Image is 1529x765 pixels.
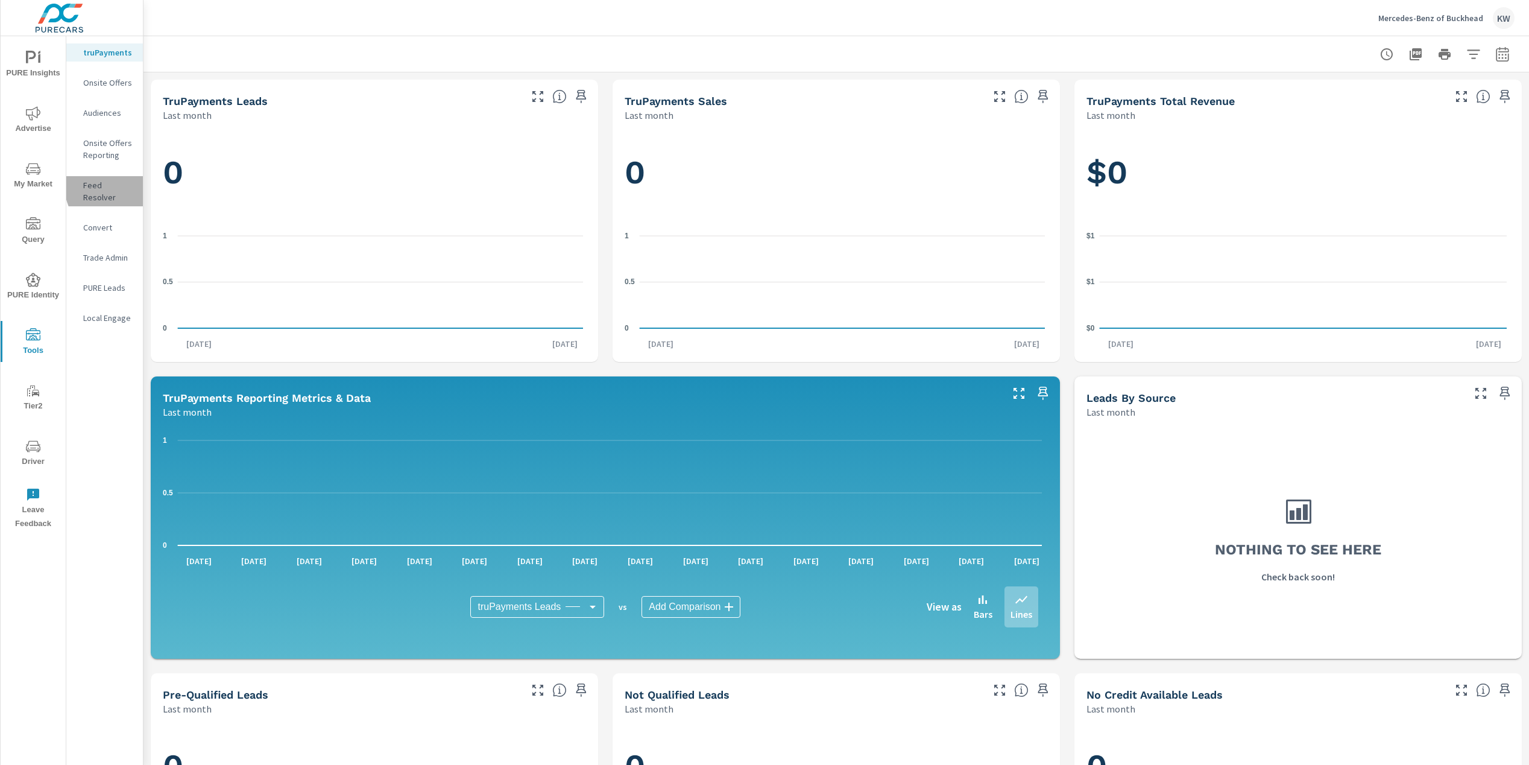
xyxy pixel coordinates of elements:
p: [DATE] [675,555,717,567]
h5: Not Qualified Leads [625,688,730,701]
h5: Leads By Source [1086,392,1176,404]
p: Last month [1086,405,1135,419]
text: $1 [1086,278,1095,286]
button: Make Fullscreen [1009,384,1029,403]
button: Make Fullscreen [528,87,547,106]
span: Number of sales matched to a truPayments lead. [Source: This data is sourced from the dealer's DM... [1014,89,1029,104]
p: Last month [163,702,212,716]
span: Advertise [4,106,62,136]
text: 1 [163,232,167,240]
p: [DATE] [730,555,772,567]
button: Print Report [1433,42,1457,66]
text: 0 [163,541,167,550]
p: [DATE] [399,555,441,567]
div: PURE Leads [66,279,143,297]
p: [DATE] [619,555,661,567]
p: [DATE] [178,555,220,567]
p: [DATE] [640,338,682,350]
button: "Export Report to PDF" [1404,42,1428,66]
p: truPayments [83,46,133,59]
p: Onsite Offers Reporting [83,137,133,161]
span: Save this to your personalized report [1495,681,1515,700]
text: $1 [1086,232,1095,240]
p: Feed Resolver [83,179,133,203]
span: Leave Feedback [4,487,62,531]
span: Save this to your personalized report [1495,87,1515,106]
div: KW [1493,7,1515,29]
h1: 0 [625,152,1048,193]
div: truPayments Leads [470,596,604,618]
span: PURE Identity [4,273,62,302]
p: [DATE] [950,555,992,567]
p: Onsite Offers [83,77,133,89]
p: [DATE] [343,555,385,567]
div: Feed Resolver [66,176,143,206]
span: Save this to your personalized report [1495,384,1515,403]
h1: 0 [163,152,586,193]
span: A basic review has been done and has not approved the credit worthiness of the lead by the config... [1014,683,1029,697]
text: 1 [625,232,629,240]
p: [DATE] [1006,555,1048,567]
div: Onsite Offers [66,74,143,92]
span: Query [4,217,62,247]
span: Save this to your personalized report [572,87,591,106]
text: 0.5 [625,278,635,286]
h5: truPayments Total Revenue [1086,95,1235,107]
p: Mercedes-Benz of Buckhead [1378,13,1483,24]
div: Local Engage [66,309,143,327]
p: [DATE] [288,555,330,567]
p: Last month [625,108,673,122]
span: A lead that has been submitted but has not gone through the credit application process. [1476,683,1490,697]
span: The number of truPayments leads. [552,89,567,104]
button: Make Fullscreen [990,681,1009,700]
p: Check back soon! [1261,570,1335,584]
p: [DATE] [564,555,606,567]
span: Add Comparison [649,601,720,613]
p: [DATE] [178,338,220,350]
p: vs [604,602,642,612]
div: Trade Admin [66,249,143,267]
button: Make Fullscreen [1452,681,1471,700]
span: truPayments Leads [478,601,561,613]
span: Tier2 [4,384,62,413]
div: nav menu [1,36,66,536]
text: 0.5 [163,278,173,286]
button: Make Fullscreen [528,681,547,700]
span: My Market [4,162,62,191]
p: [DATE] [1100,338,1142,350]
p: Lines [1010,607,1032,621]
text: 0 [625,324,629,332]
p: [DATE] [1468,338,1510,350]
p: [DATE] [233,555,275,567]
p: Last month [625,702,673,716]
span: A basic review has been done and approved the credit worthiness of the lead by the configured cre... [552,683,567,697]
div: Audiences [66,104,143,122]
text: 0.5 [163,489,173,497]
p: Audiences [83,107,133,119]
p: [DATE] [840,555,882,567]
span: Driver [4,439,62,469]
h5: truPayments Leads [163,95,268,107]
h5: Pre-Qualified Leads [163,688,268,701]
h6: View as [927,601,962,613]
button: Apply Filters [1461,42,1486,66]
span: Total revenue from sales matched to a truPayments lead. [Source: This data is sourced from the de... [1476,89,1490,104]
p: Last month [1086,702,1135,716]
h5: No Credit Available Leads [1086,688,1223,701]
span: Save this to your personalized report [1033,681,1053,700]
div: Onsite Offers Reporting [66,134,143,164]
text: 0 [163,324,167,332]
h1: $0 [1086,152,1510,193]
span: Save this to your personalized report [1033,384,1053,403]
button: Select Date Range [1490,42,1515,66]
p: Last month [163,108,212,122]
p: Local Engage [83,312,133,324]
button: Make Fullscreen [990,87,1009,106]
text: $0 [1086,324,1095,332]
span: Tools [4,328,62,358]
p: Last month [1086,108,1135,122]
p: [DATE] [453,555,496,567]
div: Convert [66,218,143,236]
span: PURE Insights [4,51,62,80]
p: Trade Admin [83,252,133,264]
